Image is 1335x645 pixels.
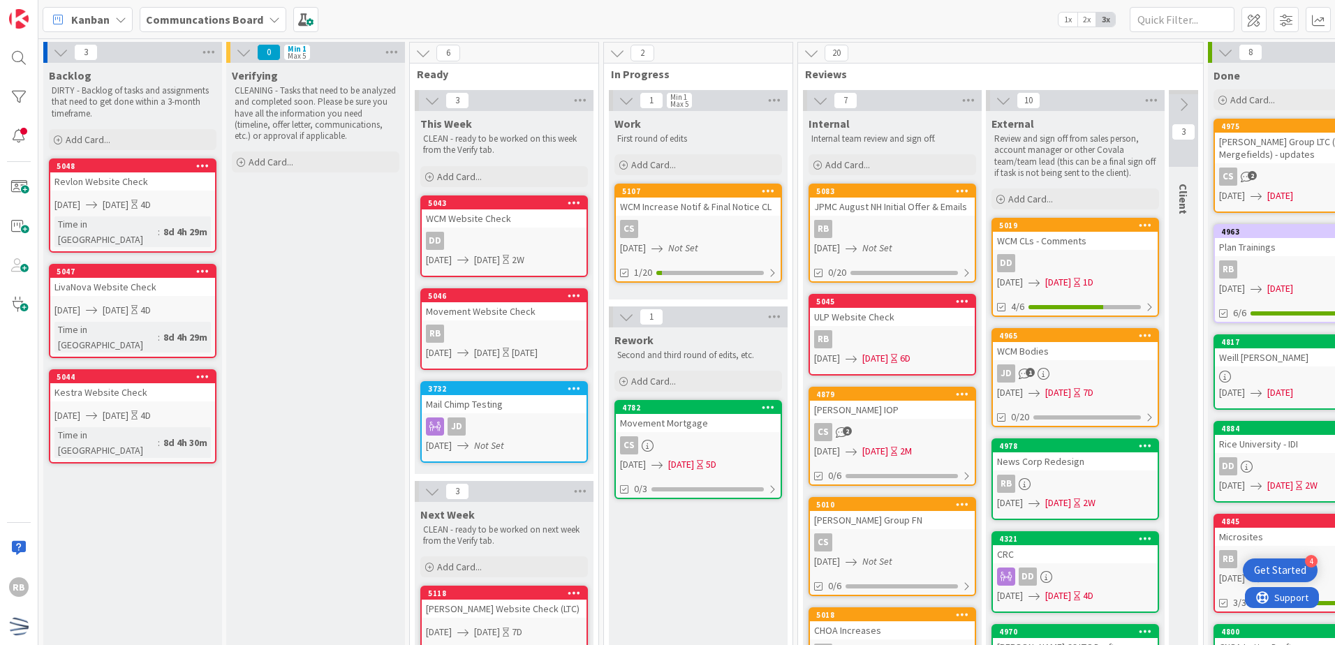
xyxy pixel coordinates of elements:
[620,436,638,454] div: CS
[232,68,278,82] span: Verifying
[426,346,452,360] span: [DATE]
[1219,188,1245,203] span: [DATE]
[1045,275,1071,290] span: [DATE]
[1172,124,1195,140] span: 3
[816,610,975,620] div: 5018
[1008,193,1053,205] span: Add Card...
[146,13,263,27] b: Communcations Board
[997,385,1023,400] span: [DATE]
[634,482,647,496] span: 0/3
[622,186,781,196] div: 5107
[828,265,846,280] span: 0/20
[810,609,975,621] div: 5018
[814,351,840,366] span: [DATE]
[816,500,975,510] div: 5010
[57,267,215,276] div: 5047
[423,133,585,156] p: CLEAN - ready to be worked on this week from the Verify tab.
[417,67,581,81] span: Ready
[1019,568,1037,586] div: DD
[991,328,1159,427] a: 4965WCM BodiesJD[DATE][DATE]7D0/20
[512,253,524,267] div: 2W
[1305,555,1318,568] div: 4
[814,533,832,551] div: CS
[993,364,1158,383] div: JD
[616,198,781,216] div: WCM Increase Notif & Final Notice CL
[422,417,587,436] div: JD
[50,172,215,191] div: Revlon Website Check
[1011,410,1029,424] span: 0/20
[140,303,151,318] div: 4D
[809,117,850,131] span: Internal
[422,209,587,228] div: WCM Website Check
[810,295,975,326] div: 5045ULP Website Check
[616,436,781,454] div: CS
[1233,306,1246,320] span: 6/6
[617,350,779,361] p: Second and third round of edits, etc.
[1177,184,1190,214] span: Client
[991,531,1159,613] a: 4321CRCDD[DATE][DATE]4D
[426,625,452,639] span: [DATE]
[810,511,975,529] div: [PERSON_NAME] Group FN
[622,403,781,413] div: 4782
[158,224,160,239] span: :
[616,401,781,432] div: 4782Movement Mortgage
[54,198,80,212] span: [DATE]
[512,346,538,360] div: [DATE]
[54,303,80,318] span: [DATE]
[1214,68,1240,82] span: Done
[428,384,587,394] div: 3732
[825,45,848,61] span: 20
[993,568,1158,586] div: DD
[1130,7,1234,32] input: Quick Filter...
[426,232,444,250] div: DD
[428,198,587,208] div: 5043
[50,160,215,172] div: 5048
[670,94,687,101] div: Min 1
[828,468,841,483] span: 0/6
[422,383,587,413] div: 3732Mail Chimp Testing
[631,158,676,171] span: Add Card...
[257,44,281,61] span: 0
[993,219,1158,250] div: 5019WCM CLs - Comments
[1026,368,1035,377] span: 1
[422,197,587,209] div: 5043
[160,435,211,450] div: 8d 4h 30m
[54,408,80,423] span: [DATE]
[436,45,460,61] span: 6
[1239,44,1262,61] span: 8
[993,440,1158,452] div: 4978
[54,427,158,458] div: Time in [GEOGRAPHIC_DATA]
[993,475,1158,493] div: RB
[997,364,1015,383] div: JD
[810,220,975,238] div: RB
[997,496,1023,510] span: [DATE]
[420,117,472,131] span: This Week
[71,11,110,28] span: Kanban
[999,534,1158,544] div: 4321
[999,441,1158,451] div: 4978
[843,427,852,436] span: 2
[249,156,293,168] span: Add Card...
[1045,496,1071,510] span: [DATE]
[1083,275,1093,290] div: 1D
[993,545,1158,563] div: CRC
[1083,385,1093,400] div: 7D
[991,218,1159,317] a: 5019WCM CLs - CommentsDD[DATE][DATE]1D4/6
[1219,281,1245,296] span: [DATE]
[50,160,215,191] div: 5048Revlon Website Check
[668,242,698,254] i: Not Set
[50,278,215,296] div: LivaNova Website Check
[103,408,128,423] span: [DATE]
[900,351,910,366] div: 6D
[1096,13,1115,27] span: 3x
[50,371,215,401] div: 5044Kestra Website Check
[614,333,654,347] span: Rework
[474,346,500,360] span: [DATE]
[1045,385,1071,400] span: [DATE]
[9,9,29,29] img: Visit kanbanzone.com
[474,253,500,267] span: [DATE]
[620,457,646,472] span: [DATE]
[814,423,832,441] div: CS
[50,371,215,383] div: 5044
[828,579,841,593] span: 0/6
